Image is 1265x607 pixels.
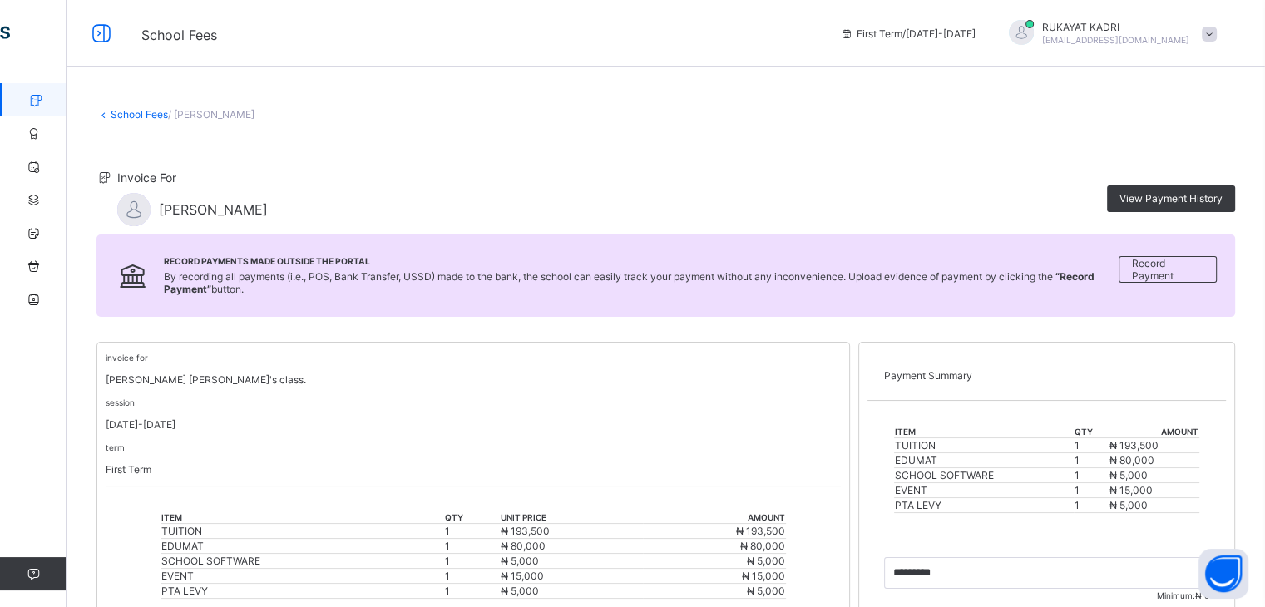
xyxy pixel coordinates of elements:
[161,511,444,524] th: item
[894,453,1073,468] td: EDUMAT
[106,353,148,363] small: invoice for
[106,463,841,476] p: First Term
[168,108,254,121] span: / [PERSON_NAME]
[161,570,443,582] div: EVENT
[1074,483,1109,498] td: 1
[111,108,168,121] a: School Fees
[740,540,785,552] span: ₦ 80,000
[164,256,1119,266] span: Record Payments Made Outside the Portal
[501,570,544,582] span: ₦ 15,000
[1074,468,1109,483] td: 1
[736,525,785,537] span: ₦ 193,500
[444,584,501,599] td: 1
[1198,549,1248,599] button: Open asap
[501,540,546,552] span: ₦ 80,000
[894,438,1073,453] td: TUITION
[444,539,501,554] td: 1
[747,585,785,597] span: ₦ 5,000
[501,585,539,597] span: ₦ 5,000
[1119,192,1223,205] span: View Payment History
[742,570,785,582] span: ₦ 15,000
[1109,469,1148,481] span: ₦ 5,000
[1042,35,1189,45] span: [EMAIL_ADDRESS][DOMAIN_NAME]
[1074,453,1109,468] td: 1
[106,373,841,386] p: [PERSON_NAME] [PERSON_NAME]'s class.
[1074,426,1109,438] th: qty
[159,201,268,218] span: [PERSON_NAME]
[161,555,443,567] div: SCHOOL SOFTWARE
[444,524,501,539] td: 1
[884,590,1209,600] span: Minimum:
[1109,499,1148,511] span: ₦ 5,000
[840,27,976,40] span: session/term information
[117,170,176,185] span: Invoice For
[992,20,1225,47] div: RUKAYATKADRI
[894,498,1073,513] td: PTA LEVY
[1109,484,1153,496] span: ₦ 15,000
[894,468,1073,483] td: SCHOOL SOFTWARE
[161,585,443,597] div: PTA LEVY
[500,511,643,524] th: unit price
[141,27,217,43] span: School Fees
[894,426,1073,438] th: item
[1109,426,1199,438] th: amount
[884,369,1209,382] p: Payment Summary
[106,442,125,452] small: term
[1109,439,1159,452] span: ₦ 193,500
[106,397,135,407] small: session
[444,569,501,584] td: 1
[164,270,1095,295] b: “Record Payment”
[1074,438,1109,453] td: 1
[161,525,443,537] div: TUITION
[1109,454,1154,466] span: ₦ 80,000
[1195,590,1209,600] span: ₦ 0
[501,555,539,567] span: ₦ 5,000
[747,555,785,567] span: ₦ 5,000
[643,511,786,524] th: amount
[444,511,501,524] th: qty
[161,540,443,552] div: EDUMAT
[106,418,841,431] p: [DATE]-[DATE]
[164,270,1095,295] span: By recording all payments (i.e., POS, Bank Transfer, USSD) made to the bank, the school can easil...
[1042,21,1189,33] span: RUKAYAT KADRI
[894,483,1073,498] td: EVENT
[1074,498,1109,513] td: 1
[444,554,501,569] td: 1
[1132,257,1203,282] span: Record Payment
[501,525,550,537] span: ₦ 193,500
